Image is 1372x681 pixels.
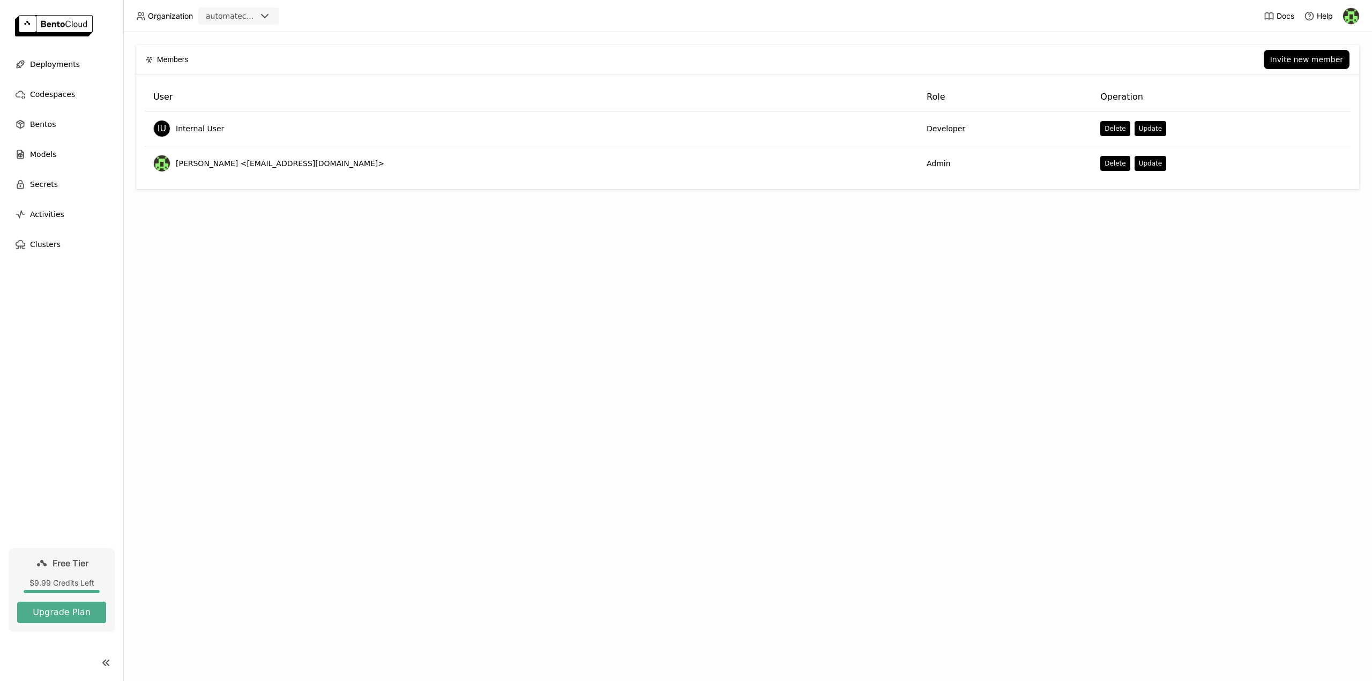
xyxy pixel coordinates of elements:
div: Invite new member [1270,55,1343,64]
button: Delete [1100,121,1130,136]
a: Secrets [9,174,115,195]
div: IU [154,121,170,137]
span: Help [1317,11,1333,21]
a: Bentos [9,114,115,135]
div: Help [1304,11,1333,21]
td: Admin [918,146,1092,181]
img: logo [15,15,93,36]
td: Developer [918,111,1092,146]
th: Role [918,83,1092,111]
span: Codespaces [30,88,75,101]
a: Docs [1264,11,1294,21]
button: Update [1135,156,1166,171]
button: Delete [1100,156,1130,171]
input: Selected automatechrobotik. [257,11,258,22]
a: Deployments [9,54,115,75]
span: Activities [30,208,64,221]
span: Docs [1277,11,1294,21]
div: $9.99 Credits Left [17,578,106,588]
span: Models [30,148,56,161]
th: Operation [1092,83,1351,111]
button: Invite new member [1264,50,1349,69]
button: Upgrade Plan [17,602,106,623]
a: Activities [9,204,115,225]
div: automatechrobotik [206,11,256,21]
span: Organization [148,11,193,21]
img: Maxime Gagné [1343,8,1359,24]
div: Internal User [153,120,170,137]
a: Models [9,144,115,165]
span: Members [157,54,188,65]
span: Deployments [30,58,80,71]
span: Secrets [30,178,58,191]
button: Update [1135,121,1166,136]
th: User [145,83,918,111]
span: Bentos [30,118,56,131]
span: Free Tier [53,558,88,568]
a: Free Tier$9.99 Credits LeftUpgrade Plan [9,548,115,632]
a: Clusters [9,234,115,255]
span: Clusters [30,238,61,251]
span: Internal User [176,123,224,134]
a: Codespaces [9,84,115,105]
img: Maxime Gagné [154,155,170,171]
span: [PERSON_NAME] <[EMAIL_ADDRESS][DOMAIN_NAME]> [176,158,384,169]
